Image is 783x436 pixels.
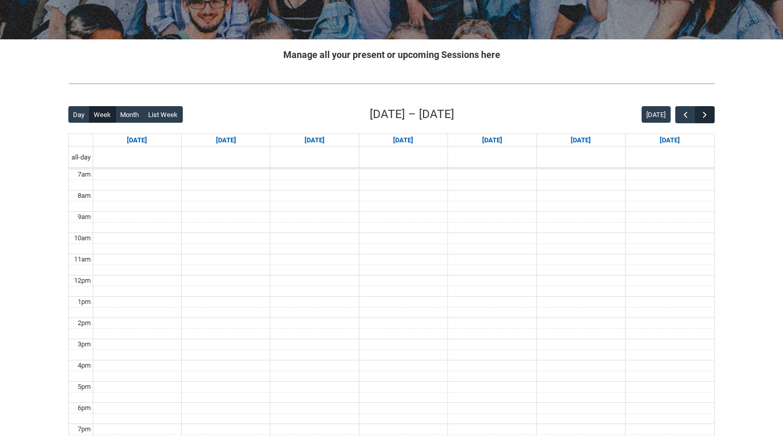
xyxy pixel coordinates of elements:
button: Day [68,106,90,123]
a: Go to September 8, 2025 [214,134,238,147]
a: Go to September 10, 2025 [391,134,415,147]
button: Month [115,106,144,123]
a: Go to September 11, 2025 [480,134,504,147]
button: Previous Week [675,106,695,123]
button: [DATE] [642,106,671,123]
div: 3pm [76,339,93,350]
img: REDU_GREY_LINE [68,78,715,89]
h2: [DATE] – [DATE] [370,106,454,123]
div: 12pm [72,275,93,286]
div: 11am [72,254,93,265]
button: Week [89,106,116,123]
div: 8am [76,191,93,201]
div: 9am [76,212,93,222]
div: 4pm [76,360,93,371]
h2: Manage all your present or upcoming Sessions here [68,48,715,62]
div: 5pm [76,382,93,392]
button: List Week [143,106,183,123]
div: 2pm [76,318,93,328]
button: Next Week [695,106,715,123]
a: Go to September 12, 2025 [569,134,593,147]
div: 1pm [76,297,93,307]
a: Go to September 13, 2025 [658,134,682,147]
div: 6pm [76,403,93,413]
div: 10am [72,233,93,243]
a: Go to September 9, 2025 [302,134,327,147]
a: Go to September 7, 2025 [125,134,149,147]
div: 7pm [76,424,93,434]
span: all-day [69,152,93,163]
div: 7am [76,169,93,180]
